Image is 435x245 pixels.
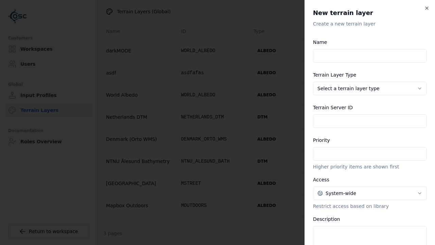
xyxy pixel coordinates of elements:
[313,177,329,182] label: Access
[313,39,327,45] label: Name
[313,72,356,78] label: Terrain Layer Type
[313,20,427,27] p: Create a new terrain layer
[313,137,330,143] label: Priority
[313,163,427,170] p: Higher priority items are shown first
[313,203,427,210] p: Restrict access based on library
[313,8,427,18] h2: New terrain layer
[313,216,340,222] label: Description
[313,105,353,110] label: Terrain Server ID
